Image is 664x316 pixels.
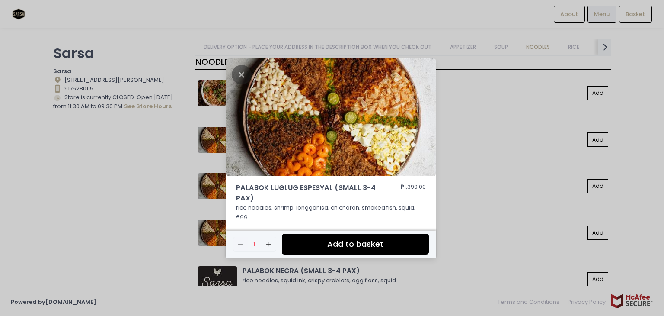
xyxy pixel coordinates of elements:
[401,183,426,204] div: ₱1,390.00
[226,58,436,176] img: PALABOK LUGLUG ESPESYAL (SMALL 3-4 PAX)
[232,70,252,78] button: Close
[282,234,429,255] button: Add to basket
[236,183,379,204] span: PALABOK LUGLUG ESPESYAL (SMALL 3-4 PAX)
[236,203,426,220] p: rice noodles, shrimp, longganisa, chicharon, smoked fish, squid, egg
